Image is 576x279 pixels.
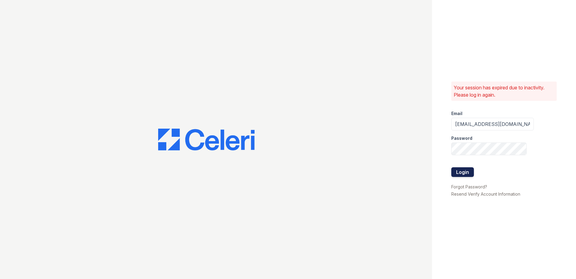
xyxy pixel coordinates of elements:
[158,129,255,150] img: CE_Logo_Blue-a8612792a0a2168367f1c8372b55b34899dd931a85d93a1a3d3e32e68fde9ad4.png
[454,84,554,98] p: Your session has expired due to inactivity. Please log in again.
[451,135,472,141] label: Password
[451,111,462,117] label: Email
[451,167,474,177] button: Login
[451,191,520,197] a: Resend Verify Account Information
[451,184,487,189] a: Forgot Password?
